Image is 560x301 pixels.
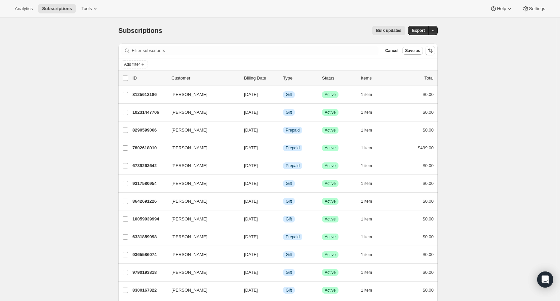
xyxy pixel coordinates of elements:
[132,91,166,98] p: 8125612186
[286,234,299,240] span: Prepaid
[376,28,401,33] span: Bulk updates
[361,270,372,275] span: 1 item
[244,181,258,186] span: [DATE]
[132,145,166,151] p: 7802618010
[423,128,434,133] span: $0.00
[537,271,553,288] div: Open Intercom Messenger
[167,196,235,207] button: [PERSON_NAME]
[77,4,103,13] button: Tools
[171,75,239,82] p: Customer
[244,163,258,168] span: [DATE]
[361,161,379,170] button: 1 item
[361,232,379,242] button: 1 item
[423,199,434,204] span: $0.00
[42,6,72,11] span: Subscriptions
[244,92,258,97] span: [DATE]
[171,109,207,116] span: [PERSON_NAME]
[412,28,425,33] span: Export
[423,110,434,115] span: $0.00
[132,126,434,135] div: 8290599066[PERSON_NAME][DATE]InfoPrepaidSuccessActive1 item$0.00
[167,285,235,296] button: [PERSON_NAME]
[423,288,434,293] span: $0.00
[518,4,549,13] button: Settings
[171,234,207,240] span: [PERSON_NAME]
[286,145,299,151] span: Prepaid
[325,110,336,115] span: Active
[418,145,434,150] span: $499.00
[361,110,372,115] span: 1 item
[132,179,434,188] div: 9317580954[PERSON_NAME][DATE]InfoGiftSuccessActive1 item$0.00
[132,197,434,206] div: 8642691226[PERSON_NAME][DATE]InfoGiftSuccessActive1 item$0.00
[361,75,395,82] div: Items
[361,234,372,240] span: 1 item
[132,250,434,259] div: 9365586074[PERSON_NAME][DATE]InfoGiftSuccessActive1 item$0.00
[361,90,379,99] button: 1 item
[361,197,379,206] button: 1 item
[132,75,166,82] p: ID
[132,75,434,82] div: IDCustomerBilling DateTypeStatusItemsTotal
[383,47,401,55] button: Cancel
[361,214,379,224] button: 1 item
[325,128,336,133] span: Active
[361,145,372,151] span: 1 item
[423,216,434,221] span: $0.00
[325,252,336,257] span: Active
[167,143,235,153] button: [PERSON_NAME]
[118,27,162,34] span: Subscriptions
[286,128,299,133] span: Prepaid
[167,267,235,278] button: [PERSON_NAME]
[132,162,166,169] p: 6739263642
[325,234,336,240] span: Active
[361,143,379,153] button: 1 item
[361,216,372,222] span: 1 item
[167,232,235,242] button: [PERSON_NAME]
[497,6,506,11] span: Help
[132,268,434,277] div: 9790193818[PERSON_NAME][DATE]InfoGiftSuccessActive1 item$0.00
[171,180,207,187] span: [PERSON_NAME]
[385,48,398,53] span: Cancel
[286,110,292,115] span: Gift
[167,107,235,118] button: [PERSON_NAME]
[423,181,434,186] span: $0.00
[423,252,434,257] span: $0.00
[171,287,207,294] span: [PERSON_NAME]
[529,6,545,11] span: Settings
[121,60,148,68] button: Add filter
[167,214,235,224] button: [PERSON_NAME]
[38,4,76,13] button: Subscriptions
[171,91,207,98] span: [PERSON_NAME]
[283,75,317,82] div: Type
[15,6,33,11] span: Analytics
[244,75,278,82] p: Billing Date
[325,288,336,293] span: Active
[322,75,356,82] p: Status
[286,163,299,168] span: Prepaid
[244,110,258,115] span: [DATE]
[286,181,292,186] span: Gift
[244,270,258,275] span: [DATE]
[325,163,336,168] span: Active
[423,163,434,168] span: $0.00
[286,270,292,275] span: Gift
[361,268,379,277] button: 1 item
[244,288,258,293] span: [DATE]
[361,252,372,257] span: 1 item
[325,216,336,222] span: Active
[132,251,166,258] p: 9365586074
[402,47,423,55] button: Save as
[423,92,434,97] span: $0.00
[171,198,207,205] span: [PERSON_NAME]
[361,286,379,295] button: 1 item
[81,6,92,11] span: Tools
[132,180,166,187] p: 9317580954
[325,92,336,97] span: Active
[486,4,517,13] button: Help
[171,251,207,258] span: [PERSON_NAME]
[325,145,336,151] span: Active
[171,216,207,222] span: [PERSON_NAME]
[361,199,372,204] span: 1 item
[244,145,258,150] span: [DATE]
[132,234,166,240] p: 6331859098
[286,199,292,204] span: Gift
[244,216,258,221] span: [DATE]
